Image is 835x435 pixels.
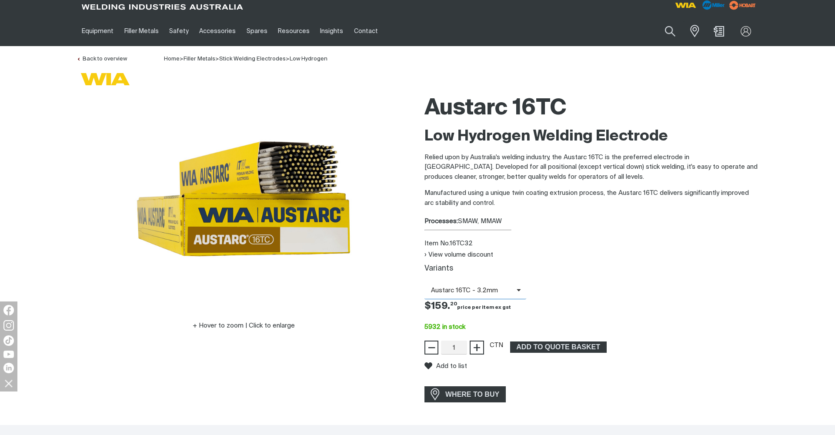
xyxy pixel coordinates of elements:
[644,21,685,41] input: Product name or item number...
[3,363,14,373] img: LinkedIn
[164,55,180,62] a: Home
[3,351,14,358] img: YouTube
[424,251,493,258] button: View volume discount
[436,362,467,370] span: Add to list
[490,341,503,351] div: CTN
[273,16,315,46] a: Resources
[417,299,765,314] div: Price
[424,188,758,208] p: Manufactured using a unique twin coating extrusion process, the Austarc 16TC delivers significant...
[164,56,180,62] span: Home
[219,56,286,62] a: Stick Welding Electrodes
[424,324,465,330] span: 5932 in stock
[424,218,458,224] strong: Processes:
[440,388,505,402] span: WHERE TO BUY
[194,16,241,46] a: Accessories
[290,56,327,62] a: Low Hydrogen
[424,286,517,296] span: Austarc 16TC - 3.2mm
[3,335,14,346] img: TikTok
[3,305,14,315] img: Facebook
[215,56,219,62] span: >
[180,56,184,62] span: >
[424,94,758,123] h1: Austarc 16TC
[424,153,758,182] p: Relied upon by Australia's welding industry, the Austarc 16TC is the preferred electrode in [GEOG...
[424,239,758,249] div: Item No. 16TC32
[510,341,607,353] button: Add Austarc 16TC 3.2mm 5kg Pack (15kg Carton) to the shopping cart
[424,127,758,146] h2: Low Hydrogen Welding Electrode
[241,16,273,46] a: Spares
[315,16,348,46] a: Insights
[450,301,457,306] sup: 20
[424,265,453,272] label: Variants
[77,56,127,62] a: Back to overview of Low Hydrogen
[184,56,215,62] a: Filler Metals
[473,340,481,355] span: +
[77,16,588,46] nav: Main
[135,90,352,308] img: Austarc 16TC
[424,301,511,311] span: $159.
[164,16,194,46] a: Safety
[424,217,758,227] div: SMAW, MMAW
[77,16,119,46] a: Equipment
[424,386,506,402] a: WHERE TO BUY
[655,21,685,41] button: Search products
[286,56,290,62] span: >
[424,362,467,370] button: Add to list
[511,341,606,353] span: ADD TO QUOTE BASKET
[428,340,436,355] span: −
[1,376,16,391] img: hide socials
[187,321,300,331] button: Hover to zoom | Click to enlarge
[3,320,14,331] img: Instagram
[712,26,726,37] a: Shopping cart (0 product(s))
[349,16,383,46] a: Contact
[119,16,164,46] a: Filler Metals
